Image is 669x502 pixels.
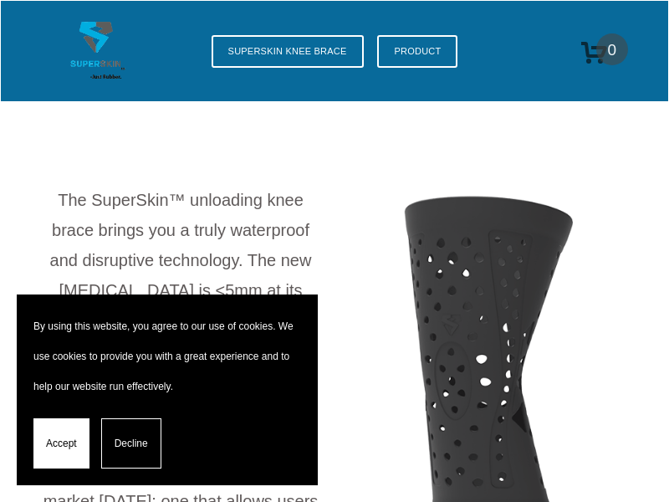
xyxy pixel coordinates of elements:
[115,428,148,458] span: Decline
[212,35,364,68] a: SuperSkin Knee Brace
[580,28,629,74] a: 0 items in cart
[17,295,318,485] section: Cookie banner
[46,428,77,458] span: Accept
[33,311,301,402] p: By using this website, you agree to our use of cookies. We use cookies to provide you with a grea...
[596,33,628,65] span: 0
[33,418,89,469] button: Accept
[41,19,155,83] img: SuperSkinOrthosis.com
[377,35,457,68] a: Product
[101,418,161,469] button: Decline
